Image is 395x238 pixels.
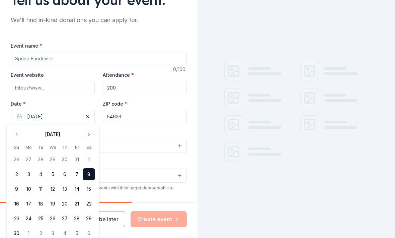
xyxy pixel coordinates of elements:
input: https://www... [11,81,95,94]
button: 22 [83,198,95,210]
input: 20 [103,81,187,94]
input: 12345 (U.S. only) [103,110,187,123]
button: 17 [23,198,35,210]
th: Thursday [59,144,71,151]
button: 28 [35,154,47,166]
button: [DATE] [11,110,95,123]
button: 15 [83,183,95,195]
button: 13 [59,183,71,195]
label: Attendance [103,72,134,78]
button: 27 [23,154,35,166]
button: 7 [71,168,83,180]
button: 29 [47,154,59,166]
button: Maybe later [82,211,125,227]
label: Event name [11,43,42,49]
button: 6 [59,168,71,180]
button: 24 [23,213,35,225]
button: 8 [83,168,95,180]
div: 0 /100 [173,65,187,73]
button: 4 [35,168,47,180]
button: 3 [23,168,35,180]
th: Sunday [11,144,23,151]
button: 10 [23,183,35,195]
button: 19 [47,198,59,210]
button: 16 [11,198,23,210]
button: 5 [47,168,59,180]
label: Date [11,101,95,107]
div: [DATE] [45,130,60,138]
button: 20 [59,198,71,210]
button: 23 [11,213,23,225]
th: Friday [71,144,83,151]
button: 1 [83,154,95,166]
button: Go to next month [84,130,94,139]
button: 21 [71,198,83,210]
th: Monday [23,144,35,151]
input: Spring Fundraiser [11,52,187,65]
button: 31 [71,154,83,166]
button: 26 [11,154,23,166]
button: Go to previous month [12,130,21,139]
button: 12 [47,183,59,195]
button: 14 [71,183,83,195]
button: 11 [35,183,47,195]
th: Tuesday [35,144,47,151]
button: 9 [11,183,23,195]
th: Wednesday [47,144,59,151]
button: 26 [47,213,59,225]
label: ZIP code [103,101,127,107]
th: Saturday [83,144,95,151]
div: We'll find in-kind donations you can apply for. [11,15,187,25]
button: 18 [35,198,47,210]
button: 28 [71,213,83,225]
button: 29 [83,213,95,225]
button: 25 [35,213,47,225]
button: 27 [59,213,71,225]
label: Event website [11,72,44,78]
button: 30 [59,154,71,166]
button: 2 [11,168,23,180]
